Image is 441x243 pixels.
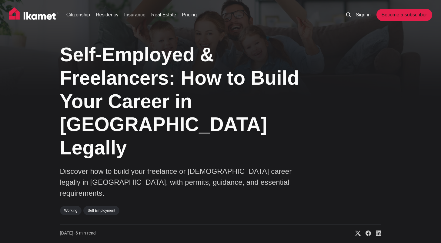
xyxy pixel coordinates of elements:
h1: Self-Employed & Freelancers: How to Build Your Career in [GEOGRAPHIC_DATA] Legally [60,43,315,160]
a: Sign in [356,11,371,19]
a: Working [60,206,82,215]
p: Discover how to build your freelance or [DEMOGRAPHIC_DATA] career legally in [GEOGRAPHIC_DATA], w... [60,166,296,199]
a: Share on Facebook [361,230,371,236]
a: Become a subscriber [376,9,432,21]
a: Insurance [124,11,145,19]
a: Share on Linkedin [371,230,381,236]
a: Pricing [182,11,197,19]
a: Share on X [350,230,361,236]
a: Real Estate [151,11,176,19]
a: Residency [96,11,119,19]
img: Ikamet home [9,7,58,22]
a: Self Employment [83,206,119,215]
a: Citizenship [66,11,90,19]
span: [DATE] ∙ [60,231,76,235]
time: 6 min read [60,230,96,236]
